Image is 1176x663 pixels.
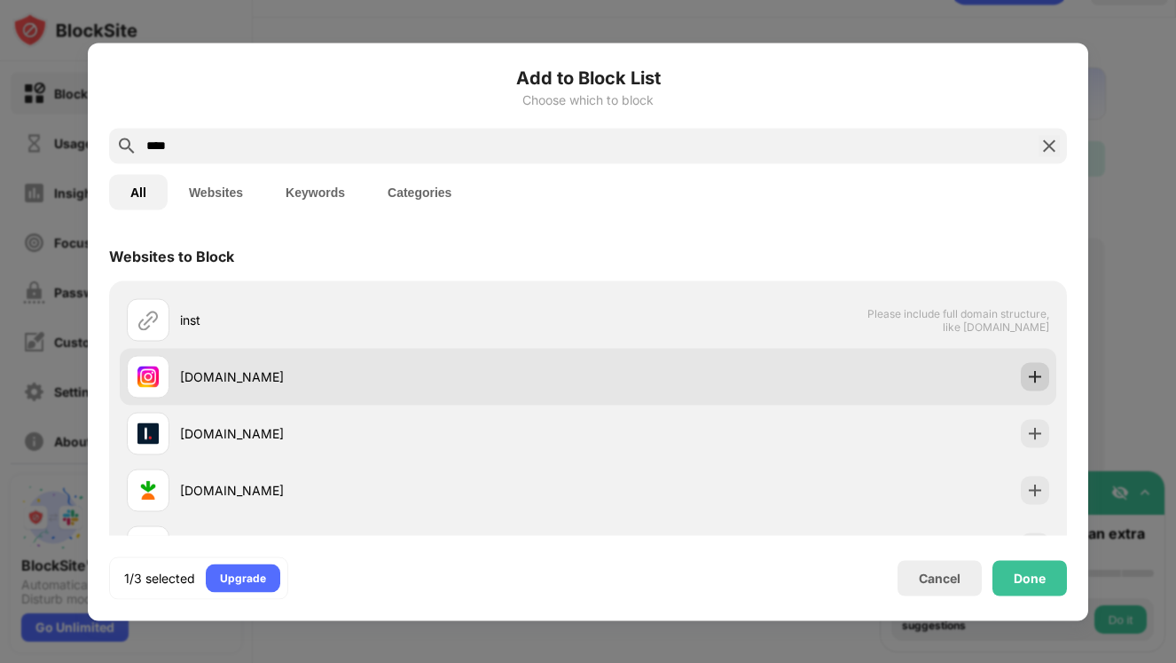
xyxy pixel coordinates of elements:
[109,64,1067,91] h6: Add to Block List
[109,174,168,209] button: All
[220,569,266,587] div: Upgrade
[180,367,588,386] div: [DOMAIN_NAME]
[137,422,159,444] img: favicons
[264,174,366,209] button: Keywords
[180,424,588,443] div: [DOMAIN_NAME]
[866,306,1049,333] span: Please include full domain structure, like [DOMAIN_NAME]
[137,366,159,387] img: favicons
[180,481,588,500] div: [DOMAIN_NAME]
[137,479,159,501] img: favicons
[116,135,137,156] img: search.svg
[180,311,588,329] div: inst
[137,309,159,330] img: url.svg
[919,571,960,586] div: Cancel
[109,247,234,264] div: Websites to Block
[168,174,264,209] button: Websites
[124,569,195,587] div: 1/3 selected
[1014,571,1046,585] div: Done
[109,92,1067,107] div: Choose which to block
[1039,135,1060,156] img: search-close
[366,174,473,209] button: Categories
